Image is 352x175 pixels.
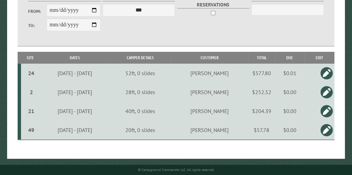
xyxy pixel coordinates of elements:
[24,70,39,76] div: 24
[275,64,305,83] td: $0.01
[138,168,214,172] small: © Campground Commander LLC. All rights reserved.
[28,22,46,29] label: To:
[110,52,171,64] th: Camper Details
[305,52,334,64] th: Edit
[41,108,109,114] div: [DATE] - [DATE]
[41,70,109,76] div: [DATE] - [DATE]
[171,121,248,140] td: [PERSON_NAME]
[248,64,275,83] td: $577.80
[110,102,171,121] td: 40ft, 0 slides
[41,127,109,133] div: [DATE] - [DATE]
[171,83,248,102] td: [PERSON_NAME]
[110,83,171,102] td: 28ft, 0 slides
[28,8,46,15] label: From:
[171,52,248,64] th: Customer
[24,108,39,114] div: 21
[275,83,305,102] td: $0.00
[248,52,275,64] th: Total
[110,121,171,140] td: 20ft, 0 slides
[41,89,109,95] div: [DATE] - [DATE]
[275,102,305,121] td: $0.00
[275,52,305,64] th: Due
[248,83,275,102] td: $252.52
[21,52,40,64] th: Site
[171,102,248,121] td: [PERSON_NAME]
[275,121,305,140] td: $0.00
[248,121,275,140] td: $57.78
[171,64,248,83] td: [PERSON_NAME]
[24,89,39,95] div: 2
[24,127,39,133] div: 49
[40,52,110,64] th: Dates
[248,102,275,121] td: $204.39
[110,64,171,83] td: 52ft, 0 slides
